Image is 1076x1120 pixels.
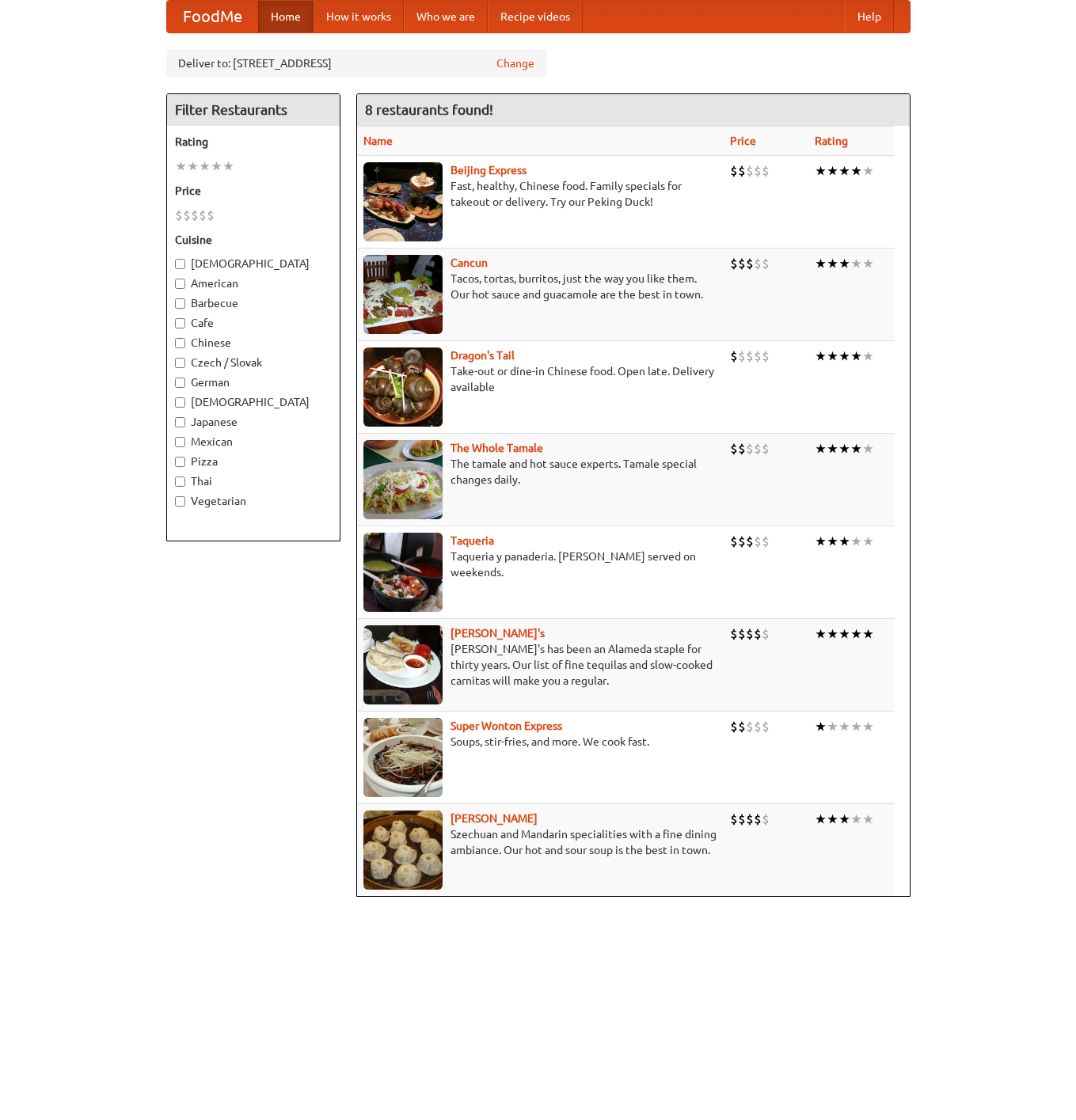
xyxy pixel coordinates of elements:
[175,454,332,469] label: Pizza
[451,719,562,732] b: Super Wonton Express
[167,1,258,32] a: FoodMe
[762,162,770,180] li: $
[762,718,770,735] li: $
[730,255,738,272] li: $
[738,440,746,457] li: $
[175,207,183,224] li: $
[738,255,746,272] li: $
[404,1,488,32] a: Who we are
[175,378,185,388] input: German
[488,1,583,32] a: Recipe videos
[175,473,332,489] label: Thai
[815,347,827,365] li: ★
[730,135,756,147] a: Price
[175,134,332,150] h5: Rating
[175,493,332,509] label: Vegetarian
[730,533,738,550] li: $
[762,625,770,643] li: $
[175,158,187,175] li: ★
[862,347,874,365] li: ★
[365,102,493,117] ng-pluralize: 8 restaurants found!
[175,496,185,507] input: Vegetarian
[175,358,185,368] input: Czech / Slovak
[451,442,543,454] a: The Whole Tamale
[746,811,754,828] li: $
[363,625,443,704] img: pedros.jpg
[827,255,838,272] li: ★
[738,347,746,365] li: $
[175,338,185,348] input: Chinese
[754,162,762,180] li: $
[850,811,862,828] li: ★
[862,255,874,272] li: ★
[754,625,762,643] li: $
[183,207,191,224] li: $
[815,625,827,643] li: ★
[363,826,717,858] p: Szechuan and Mandarin specialities with a fine dining ambiance. Our hot and sour soup is the best...
[175,315,332,331] label: Cafe
[451,627,545,640] a: [PERSON_NAME]'s
[363,718,443,797] img: superwonton.jpg
[451,256,488,269] a: Cancun
[762,347,770,365] li: $
[746,440,754,457] li: $
[363,456,717,488] p: The tamale and hot sauce experts. Tamale special changes daily.
[738,811,746,828] li: $
[166,49,546,78] div: Deliver to: [STREET_ADDRESS]
[496,55,534,71] a: Change
[175,414,332,430] label: Japanese
[363,641,717,689] p: [PERSON_NAME]'s has been an Alameda staple for thirty years. Our list of fine tequilas and slow-c...
[175,318,185,328] input: Cafe
[746,625,754,643] li: $
[838,347,850,365] li: ★
[730,625,738,643] li: $
[838,162,850,180] li: ★
[862,625,874,643] li: ★
[451,812,538,825] a: [PERSON_NAME]
[862,440,874,457] li: ★
[199,158,211,175] li: ★
[738,533,746,550] li: $
[850,440,862,457] li: ★
[175,397,185,408] input: [DEMOGRAPHIC_DATA]
[175,437,185,447] input: Mexican
[207,207,215,224] li: $
[451,349,515,362] a: Dragon's Tail
[827,162,838,180] li: ★
[827,533,838,550] li: ★
[730,811,738,828] li: $
[838,255,850,272] li: ★
[754,347,762,365] li: $
[363,734,717,750] p: Soups, stir-fries, and more. We cook fast.
[850,162,862,180] li: ★
[730,347,738,365] li: $
[815,135,848,147] a: Rating
[363,549,717,580] p: Taqueria y panaderia. [PERSON_NAME] served on weekends.
[175,295,332,311] label: Barbecue
[175,374,332,390] label: German
[363,440,443,519] img: wholetamale.jpg
[838,533,850,550] li: ★
[850,625,862,643] li: ★
[363,162,443,241] img: beijing.jpg
[746,255,754,272] li: $
[862,162,874,180] li: ★
[175,335,332,351] label: Chinese
[314,1,404,32] a: How it works
[762,533,770,550] li: $
[222,158,234,175] li: ★
[175,457,185,467] input: Pizza
[730,718,738,735] li: $
[754,255,762,272] li: $
[738,162,746,180] li: $
[815,811,827,828] li: ★
[754,811,762,828] li: $
[175,434,332,450] label: Mexican
[451,534,494,547] a: Taqueria
[838,811,850,828] li: ★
